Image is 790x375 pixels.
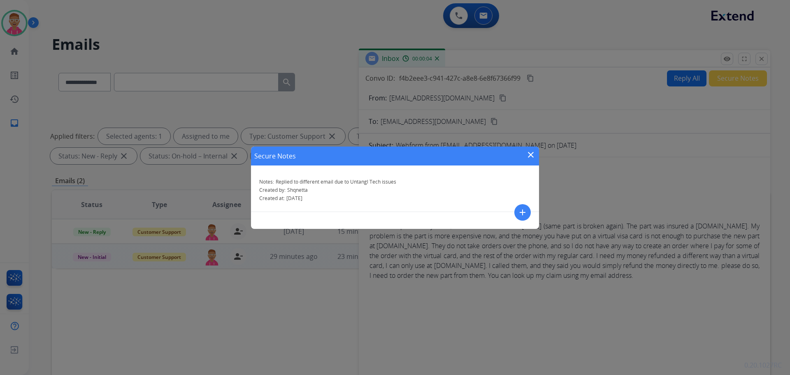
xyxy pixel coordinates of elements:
[518,207,527,217] mat-icon: add
[744,360,782,370] p: 0.20.1027RC
[287,186,308,193] span: Shqnetta
[259,186,286,193] span: Created by:
[276,178,396,185] span: Replied to different email due to Untangl Tech issues
[254,151,296,161] h1: Secure Notes
[526,150,536,160] mat-icon: close
[286,195,302,202] span: [DATE]
[259,178,274,185] span: Notes:
[259,195,285,202] span: Created at:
